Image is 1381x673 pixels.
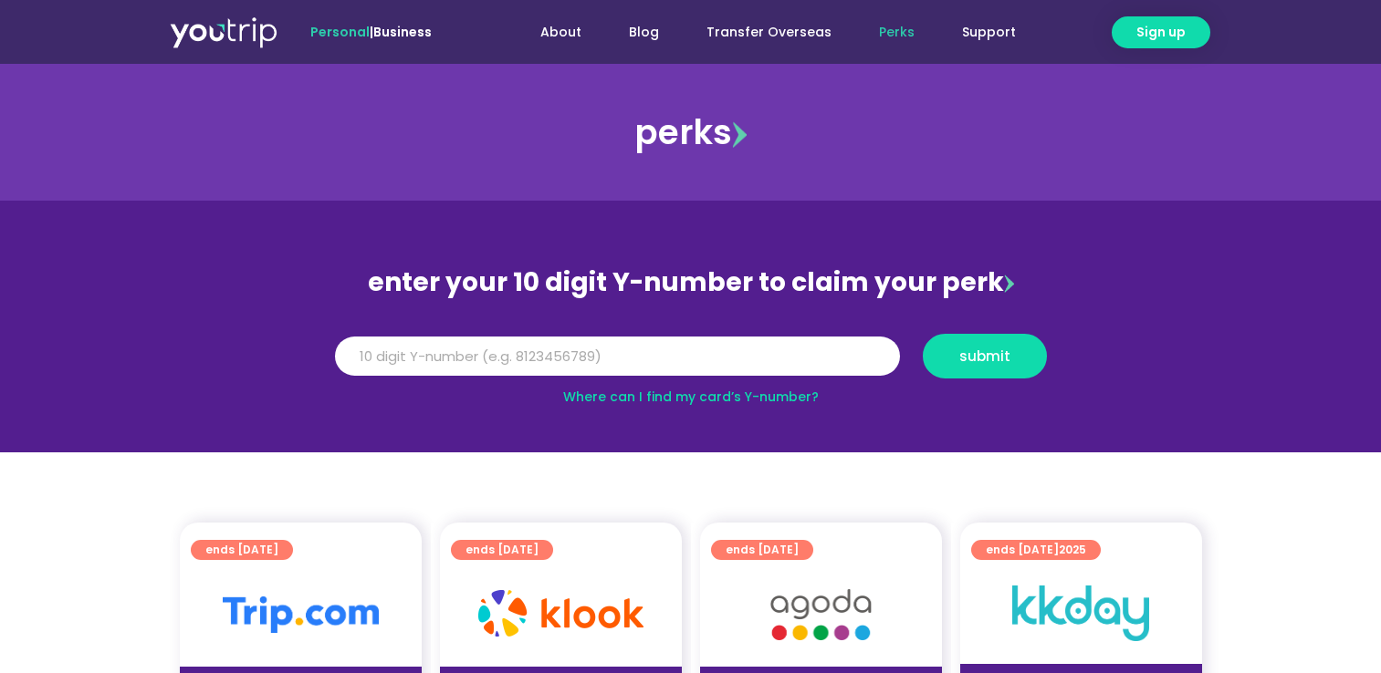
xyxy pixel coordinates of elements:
span: ends [DATE] [466,540,539,560]
a: ends [DATE] [451,540,553,560]
button: submit [923,334,1047,378]
input: 10 digit Y-number (e.g. 8123456789) [335,336,900,377]
a: Transfer Overseas [683,16,855,49]
a: Where can I find my card’s Y-number? [563,388,819,406]
a: ends [DATE] [711,540,813,560]
span: ends [DATE] [986,540,1086,560]
span: Sign up [1136,23,1186,42]
a: ends [DATE] [191,540,293,560]
a: Support [938,16,1040,49]
nav: Menu [481,16,1040,49]
a: ends [DATE]2025 [971,540,1101,560]
a: Sign up [1112,16,1210,48]
span: 2025 [1059,542,1086,557]
div: enter your 10 digit Y-number to claim your perk [326,259,1056,306]
a: Perks [855,16,938,49]
span: | [310,23,432,41]
a: Business [373,23,432,41]
span: ends [DATE] [726,540,799,560]
span: Personal [310,23,370,41]
form: Y Number [335,334,1047,392]
span: ends [DATE] [205,540,278,560]
span: submit [959,349,1010,363]
a: Blog [605,16,683,49]
a: About [517,16,605,49]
